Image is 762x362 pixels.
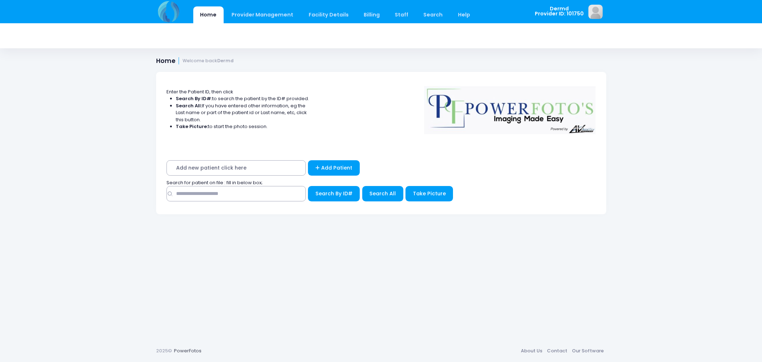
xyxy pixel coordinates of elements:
[176,102,309,123] li: If you have entered other information, eg the Last name or part of the patient id or Last name, e...
[166,88,233,95] span: Enter the Patient ID, then click
[176,95,309,102] li: to search the patient by the ID# provided.
[193,6,224,23] a: Home
[519,344,545,357] a: About Us
[302,6,355,23] a: Facility Details
[176,123,309,130] li: to start the photo session.
[176,95,212,102] strong: Search By ID#:
[570,344,606,357] a: Our Software
[156,57,234,65] h1: Home
[588,5,603,19] img: image
[308,160,360,176] a: Add Patient
[535,6,584,16] span: Dermd Provider ID: 101750
[183,58,234,64] small: Welcome back
[451,6,477,23] a: Help
[308,186,360,201] button: Search By ID#
[166,160,306,176] span: Add new patient click here
[369,190,396,197] span: Search All
[362,186,403,201] button: Search All
[357,6,387,23] a: Billing
[405,186,453,201] button: Take Picture
[417,6,450,23] a: Search
[225,6,300,23] a: Provider Management
[156,347,172,354] span: 2025©
[315,190,353,197] span: Search By ID#
[545,344,570,357] a: Contact
[413,190,446,197] span: Take Picture
[166,179,263,186] span: Search for patient on file : fill in below box;
[176,123,208,130] strong: Take Picture:
[420,81,599,134] img: Logo
[176,102,202,109] strong: Search All:
[217,58,234,64] strong: Dermd
[174,347,201,354] a: PowerFotos
[388,6,415,23] a: Staff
